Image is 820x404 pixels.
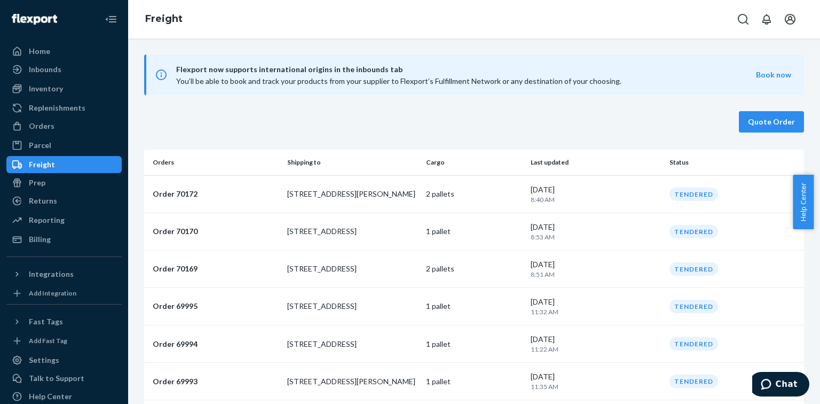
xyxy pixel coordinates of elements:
div: TENDERED [669,225,718,238]
a: Add Fast Tag [6,335,122,347]
div: [DATE] [531,259,661,279]
button: Integrations [6,266,122,283]
p: Order 69994 [153,339,279,349]
button: Open account menu [779,9,801,30]
div: Billing [29,234,51,245]
div: TENDERED [669,337,718,351]
button: Book now [756,69,791,80]
a: Parcel [6,137,122,154]
p: [STREET_ADDRESS] [287,226,417,237]
p: Order 69993 [153,376,279,387]
div: Returns [29,196,57,206]
p: 11:22 AM [531,345,661,354]
button: Fast Tags [6,313,122,330]
button: Talk to Support [6,370,122,387]
div: Freight [29,159,55,170]
div: [DATE] [531,222,661,242]
div: Prep [29,177,45,188]
span: You’ll be able to book and track your products from your supplier to Flexport’s Fulfillment Netwo... [176,76,621,86]
p: Order 70169 [153,263,279,274]
p: 1 pallet [426,376,522,387]
th: Shipping to [283,150,422,175]
div: TENDERED [669,375,718,388]
div: Home [29,46,50,57]
p: [STREET_ADDRESS] [287,339,417,349]
button: Quote Order [739,111,804,133]
img: Flexport logo [12,14,57,25]
a: Inbounds [6,61,122,78]
div: [DATE] [531,371,661,391]
p: 2 pallets [426,263,522,274]
p: 1 pallet [426,226,522,237]
a: Freight [145,13,183,25]
button: Open Search Box [732,9,754,30]
th: Status [665,150,804,175]
a: Add Integration [6,287,122,300]
div: TENDERED [669,188,718,201]
button: Help Center [793,175,814,229]
p: 11:35 AM [531,382,661,391]
th: Last updated [526,150,665,175]
button: Open notifications [756,9,777,30]
div: [DATE] [531,184,661,204]
div: Parcel [29,140,51,151]
div: Orders [29,121,54,131]
a: Home [6,43,122,60]
p: 2 pallets [426,189,522,199]
div: Settings [29,355,59,366]
p: [STREET_ADDRESS] [287,263,417,274]
div: TENDERED [669,262,718,276]
p: 1 pallet [426,301,522,312]
span: Flexport now supports international origins in the inbounds tab [176,63,756,76]
p: 8:51 AM [531,270,661,279]
a: Returns [6,192,122,209]
button: Close Navigation [100,9,122,30]
ol: breadcrumbs [137,4,191,35]
div: Add Integration [29,289,76,298]
div: Talk to Support [29,373,84,384]
a: Replenishments [6,99,122,116]
th: Orders [144,150,283,175]
a: Reporting [6,212,122,229]
div: Inbounds [29,64,61,75]
div: Replenishments [29,103,85,113]
div: Reporting [29,215,65,226]
p: 8:40 AM [531,195,661,204]
p: 1 pallet [426,339,522,349]
div: TENDERED [669,300,718,313]
a: Inventory [6,80,122,97]
th: Cargo [422,150,526,175]
a: Settings [6,352,122,369]
div: Inventory [29,83,63,94]
div: [DATE] [531,297,661,316]
p: 8:53 AM [531,232,661,242]
iframe: Opens a widget where you can chat to one of our agents [752,372,809,399]
a: Prep [6,174,122,191]
p: [STREET_ADDRESS][PERSON_NAME] [287,189,417,199]
div: Add Fast Tag [29,336,67,345]
div: Fast Tags [29,316,63,327]
div: Help Center [29,391,72,402]
div: [DATE] [531,334,661,354]
p: Order 70170 [153,226,279,237]
p: Order 70172 [153,189,279,199]
div: Integrations [29,269,74,279]
a: Billing [6,231,122,248]
p: 11:32 AM [531,307,661,316]
p: Order 69995 [153,301,279,312]
a: Freight [6,156,122,173]
p: [STREET_ADDRESS] [287,301,417,312]
a: Orders [6,118,122,135]
p: [STREET_ADDRESS][PERSON_NAME] [287,376,417,387]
